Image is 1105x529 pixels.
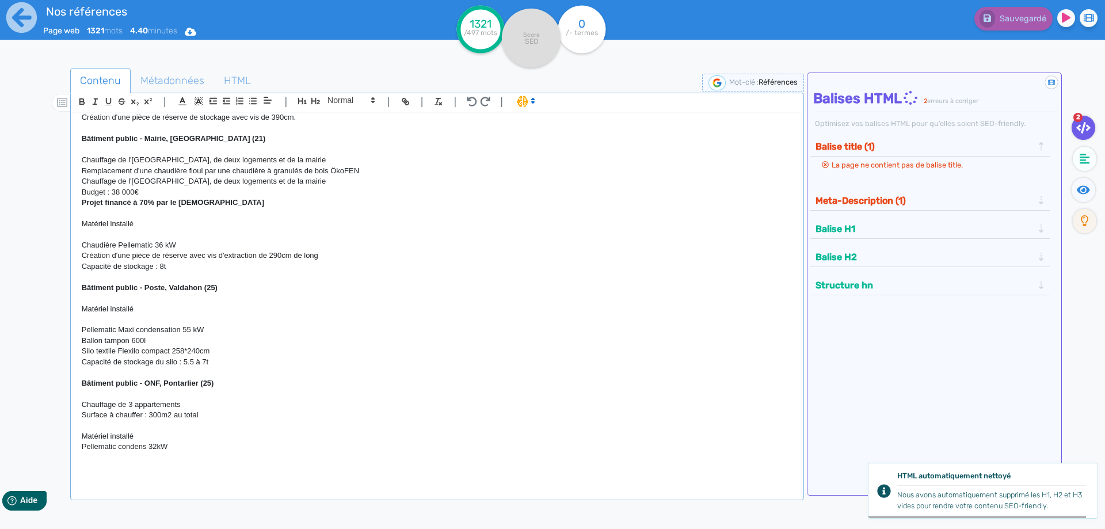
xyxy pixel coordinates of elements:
[566,29,598,37] tspan: /- termes
[812,276,1037,295] button: Structure hn
[82,410,792,420] p: Surface à chauffer : 300m2 au total
[812,137,1049,156] div: Balise title (1)
[1073,113,1083,122] span: 2
[421,94,424,109] span: |
[729,78,759,86] span: Mot-clé :
[82,379,214,387] strong: Bâtiment public - ONF, Pontarlier (25)
[82,431,792,442] p: Matériel installé
[512,94,539,108] span: I.Assistant
[500,94,503,109] span: |
[812,248,1049,267] div: Balise H2
[82,442,792,452] p: Pellematic condens 32kW
[82,198,264,207] strong: Projet financé à 70% par le [DEMOGRAPHIC_DATA]
[82,219,792,229] p: Matériel installé
[812,191,1037,210] button: Meta-Description (1)
[87,26,123,36] span: mots
[897,470,1086,485] div: HTML automatiquement nettoyé
[759,78,798,86] span: Références
[59,9,76,18] span: Aide
[130,26,177,36] span: minutes
[832,161,963,169] span: La page ne contient pas de balise title.
[813,90,1059,107] h4: Balises HTML
[215,65,260,96] span: HTML
[82,304,792,314] p: Matériel installé
[813,118,1059,129] div: Optimisez vos balises HTML pour qu’elles soient SEO-friendly.
[82,399,792,410] p: Chauffage de 3 appartements
[71,65,130,96] span: Contenu
[82,112,792,123] p: Création d'une pièce de réserve de stockage avec vis de 390cm.
[812,191,1049,210] div: Meta-Description (1)
[82,283,218,292] strong: Bâtiment public - Poste, Valdahon (25)
[812,276,1049,295] div: Structure hn
[708,75,726,90] img: google-serp-logo.png
[927,97,978,105] span: erreurs à corriger
[131,68,214,94] a: Métadonnées
[470,17,491,31] tspan: 1321
[260,93,276,107] span: Aligment
[131,65,214,96] span: Métadonnées
[43,26,79,36] span: Page web
[82,176,792,187] p: Chauffage de l'[GEOGRAPHIC_DATA], de deux logements et de la mairie
[82,357,792,367] p: Capacité de stockage du silo : 5.5 à 7t
[43,2,375,21] input: title
[70,68,131,94] a: Contenu
[130,26,148,36] b: 4.40
[897,489,1086,511] div: Nous avons automatiquement supprimé les H1, H2 et H3 vides pour rendre votre contenu SEO-friendly.
[82,134,266,143] strong: Bâtiment public - Mairie, [GEOGRAPHIC_DATA] (21)
[525,37,538,45] tspan: SEO
[924,97,927,105] span: 2
[387,94,390,109] span: |
[578,17,585,31] tspan: 0
[82,240,792,250] p: Chaudière Pellematic 36 kW
[464,29,497,37] tspan: /497 mots
[82,336,792,346] p: Ballon tampon 600l
[812,219,1037,238] button: Balise H1
[82,346,792,356] p: Silo textile Flexilo compact 258*240cm
[214,68,261,94] a: HTML
[82,261,792,272] p: Capacité de stockage : 8t
[1000,14,1046,24] span: Sauvegardé
[82,155,792,165] p: Chauffage de l'[GEOGRAPHIC_DATA], de deux logements et de la mairie
[812,137,1037,156] button: Balise title (1)
[82,325,792,335] p: Pellematic Maxi condensation 55 kW
[163,94,166,109] span: |
[82,187,792,197] p: Budget : 38 000€
[284,94,287,109] span: |
[812,219,1049,238] div: Balise H1
[82,250,792,261] p: Création d'une pièce de réserve avec vis d'extraction de 290cm de long
[974,7,1053,31] button: Sauvegardé
[812,248,1037,267] button: Balise H2
[82,166,792,176] p: Remplacement d'une chaudière fioul par une chaudière à granulés de bois ÖkoFEN
[454,94,456,109] span: |
[87,26,104,36] b: 1321
[523,31,540,39] tspan: Score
